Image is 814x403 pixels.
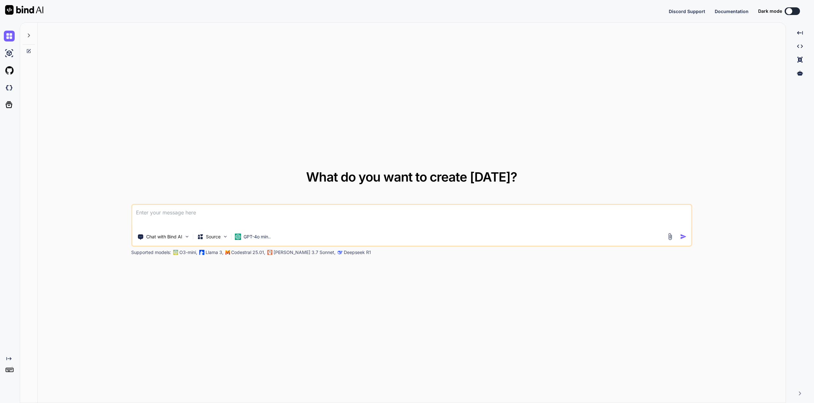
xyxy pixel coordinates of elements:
[4,48,15,59] img: ai-studio
[222,234,228,239] img: Pick Models
[666,233,674,240] img: attachment
[680,233,687,240] img: icon
[267,250,272,255] img: claude
[179,249,197,256] p: O3-mini,
[344,249,371,256] p: Deepseek R1
[715,8,749,15] button: Documentation
[4,82,15,93] img: darkCloudIdeIcon
[184,234,190,239] img: Pick Tools
[4,65,15,76] img: githubLight
[669,9,705,14] span: Discord Support
[206,234,221,240] p: Source
[235,234,241,240] img: GPT-4o mini
[231,249,265,256] p: Codestral 25.01,
[225,250,230,255] img: Mistral-AI
[337,250,343,255] img: claude
[5,5,43,15] img: Bind AI
[306,169,517,185] span: What do you want to create [DATE]?
[173,250,178,255] img: GPT-4
[715,9,749,14] span: Documentation
[244,234,271,240] p: GPT-4o min..
[4,31,15,41] img: chat
[274,249,335,256] p: [PERSON_NAME] 3.7 Sonnet,
[131,249,171,256] p: Supported models:
[146,234,182,240] p: Chat with Bind AI
[758,8,782,14] span: Dark mode
[199,250,204,255] img: Llama2
[669,8,705,15] button: Discord Support
[206,249,223,256] p: Llama 3,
